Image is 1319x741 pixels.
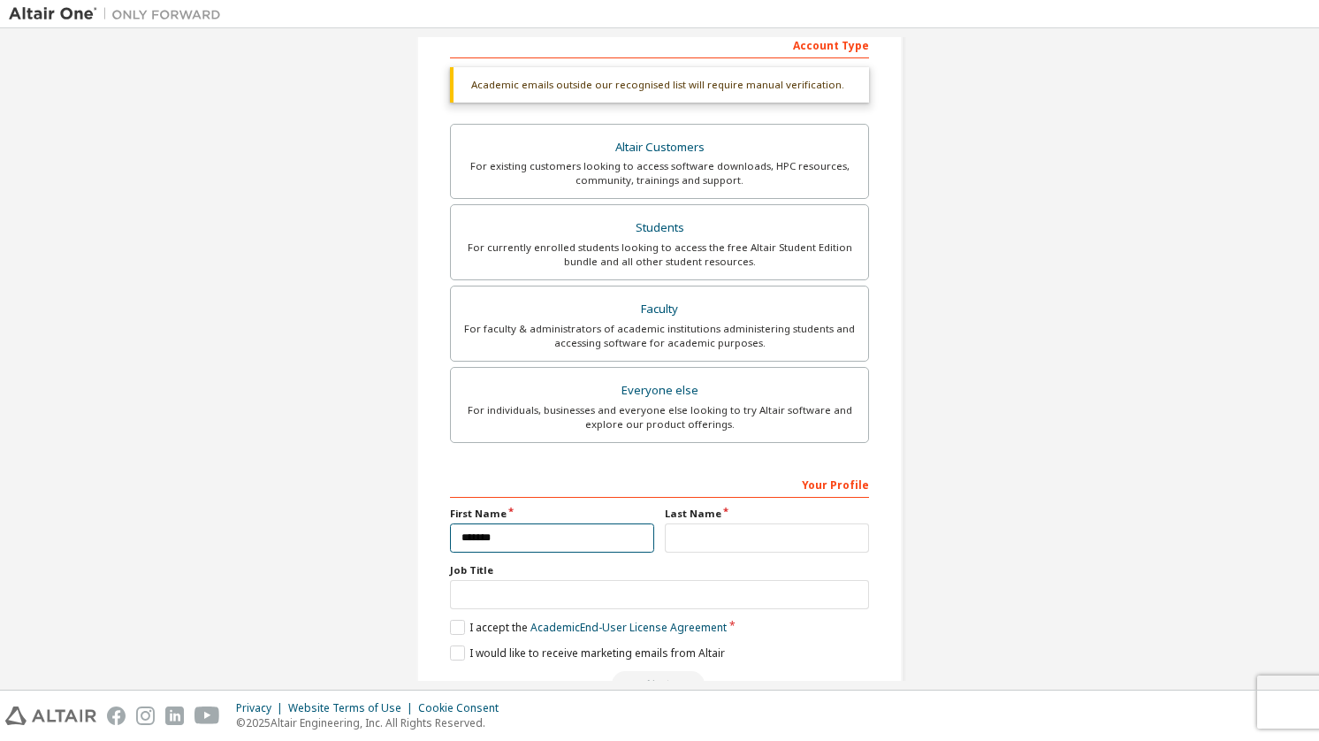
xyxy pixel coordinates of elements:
[461,159,858,187] div: For existing customers looking to access software downloads, HPC resources, community, trainings ...
[530,620,727,635] a: Academic End-User License Agreement
[450,30,869,58] div: Account Type
[461,322,858,350] div: For faculty & administrators of academic institutions administering students and accessing softwa...
[288,701,418,715] div: Website Terms of Use
[450,671,869,698] div: Read and acccept EULA to continue
[461,378,858,403] div: Everyone else
[450,67,869,103] div: Academic emails outside our recognised list will require manual verification.
[461,241,858,269] div: For currently enrolled students looking to access the free Altair Student Edition bundle and all ...
[461,403,858,432] div: For individuals, businesses and everyone else looking to try Altair software and explore our prod...
[418,701,509,715] div: Cookie Consent
[136,707,155,725] img: instagram.svg
[5,707,96,725] img: altair_logo.svg
[450,646,725,661] label: I would like to receive marketing emails from Altair
[107,707,126,725] img: facebook.svg
[665,507,869,521] label: Last Name
[450,507,654,521] label: First Name
[461,135,858,160] div: Altair Customers
[461,216,858,241] div: Students
[461,297,858,322] div: Faculty
[9,5,230,23] img: Altair One
[165,707,184,725] img: linkedin.svg
[194,707,220,725] img: youtube.svg
[450,563,869,577] label: Job Title
[236,715,509,730] p: © 2025 Altair Engineering, Inc. All Rights Reserved.
[236,701,288,715] div: Privacy
[450,470,869,498] div: Your Profile
[450,620,727,635] label: I accept the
